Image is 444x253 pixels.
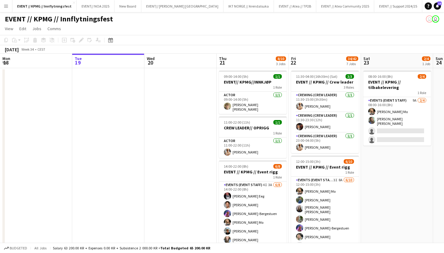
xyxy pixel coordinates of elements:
[273,74,282,79] span: 1/1
[296,159,320,164] span: 12:00-15:00 (3h)
[345,170,354,175] span: 1 Role
[344,85,354,90] span: 3 Roles
[5,26,13,31] span: View
[17,25,29,33] a: Edit
[344,159,354,164] span: 6/10
[219,125,287,131] h3: CREW LEADER// OPRIGG
[12,0,77,12] button: EVENT // KPMG // Innflytningsfest
[2,56,10,61] span: Mon
[346,62,358,66] div: 7 Jobs
[224,74,248,79] span: 09:00-14:00 (5h)
[363,56,370,61] span: Sat
[5,14,113,24] h1: EVENT // KPMG // Innflytningsfest
[291,79,359,85] h3: EVENT // KPMG // Crew leader
[2,59,10,66] span: 18
[75,56,82,61] span: Tue
[219,169,287,175] h3: EVENT // KPMG // Event rigg
[426,15,433,23] app-user-avatar: Daniel Andersen
[363,79,431,90] h3: EVENT // KPMG // tilbakelevering
[374,0,422,12] button: EVENT // Support 2024/25
[346,56,358,61] span: 34/42
[20,47,35,52] span: Week 34
[219,56,227,61] span: Thu
[422,62,430,66] div: 1 Job
[362,59,370,66] span: 23
[417,90,426,95] span: 1 Role
[434,2,441,10] a: 15
[276,56,286,61] span: 8/10
[77,0,114,12] button: EVENT// NOA 2025
[316,0,374,12] button: EVENT // Atea Community 2025
[290,59,296,66] span: 22
[291,112,359,133] app-card-role: Crewing (Crew Leader)1/111:30-23:30 (12h)[PERSON_NAME]
[291,92,359,112] app-card-role: Crewing (Crew Leader)1/111:30-15:00 (3h30m)[PERSON_NAME]
[368,74,393,79] span: 08:00-16:00 (8h)
[296,74,337,79] span: 11:30-04:00 (16h30m) (Sat)
[219,71,287,114] app-job-card: 09:00-14:00 (5h)1/1EVENT// KPMG//INNKJØP1 RoleActor1/109:00-14:00 (5h)[PERSON_NAME] [PERSON_NAME]
[291,71,359,153] app-job-card: 11:30-04:00 (16h30m) (Sat)3/3EVENT // KPMG // Crew leader3 RolesCrewing (Crew Leader)1/111:30-15:...
[19,26,26,31] span: Edit
[291,56,296,61] span: Fri
[274,0,316,12] button: EVENT // Atea // TP2B
[5,46,19,52] div: [DATE]
[273,164,282,169] span: 6/8
[47,26,61,31] span: Comms
[363,71,431,146] app-job-card: 08:00-16:00 (8h)2/4EVENT // KPMG // tilbakelevering1 RoleEvents (Event Staff)9A2/408:00-16:00 (8h...
[276,62,286,66] div: 3 Jobs
[437,2,442,5] span: 15
[435,59,443,66] span: 24
[291,133,359,153] app-card-role: Crewing (Crew Leader)1/123:00-04:00 (5h)[PERSON_NAME]
[33,246,48,250] span: All jobs
[45,25,63,33] a: Comms
[218,59,227,66] span: 21
[363,97,431,146] app-card-role: Events (Event Staff)9A2/408:00-16:00 (8h)[PERSON_NAME] Mo[PERSON_NAME] [PERSON_NAME]
[2,25,16,33] a: View
[432,15,439,23] app-user-avatar: Ylva Barane
[273,131,282,135] span: 1 Role
[37,47,45,52] div: CEST
[146,59,155,66] span: 20
[224,164,248,169] span: 14:00-22:00 (8h)
[219,116,287,158] app-job-card: 11:00-22:00 (11h)1/1CREW LEADER// OPRIGG1 RoleActor1/111:00-22:00 (11h)[PERSON_NAME]
[32,26,41,31] span: Jobs
[422,56,430,61] span: 2/4
[436,56,443,61] span: Sun
[418,74,426,79] span: 2/4
[53,246,210,250] div: Salary 63 200.00 KR + Expenses 0.00 KR + Subsistence 2 000.00 KR =
[30,25,44,33] a: Jobs
[291,156,359,245] app-job-card: 12:00-15:00 (3h)6/10EVENT // KPMG // Event rigg1 RoleEvents (Event Staff)3I8A6/1012:00-15:00 (3h)...
[147,56,155,61] span: Wed
[224,0,274,12] button: IKT NORGE // Arendalsuka
[291,164,359,170] h3: EVENT // KPMG // Event rigg
[160,246,210,250] span: Total Budgeted 65 200.00 KR
[74,59,82,66] span: 19
[10,246,27,250] span: Budgeted
[273,175,282,179] span: 1 Role
[273,85,282,90] span: 1 Role
[219,138,287,158] app-card-role: Actor1/111:00-22:00 (11h)[PERSON_NAME]
[346,74,354,79] span: 3/3
[141,0,224,12] button: EVENT// [PERSON_NAME] [GEOGRAPHIC_DATA]
[219,160,287,250] app-job-card: 14:00-22:00 (8h)6/8EVENT // KPMG // Event rigg1 RoleEvents (Event Staff)4I3A6/814:00-22:00 (8h)[P...
[3,245,28,251] button: Budgeted
[219,92,287,114] app-card-role: Actor1/109:00-14:00 (5h)[PERSON_NAME] [PERSON_NAME]
[273,120,282,125] span: 1/1
[219,79,287,85] h3: EVENT// KPMG//INNKJØP
[224,120,250,125] span: 11:00-22:00 (11h)
[114,0,141,12] button: New Board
